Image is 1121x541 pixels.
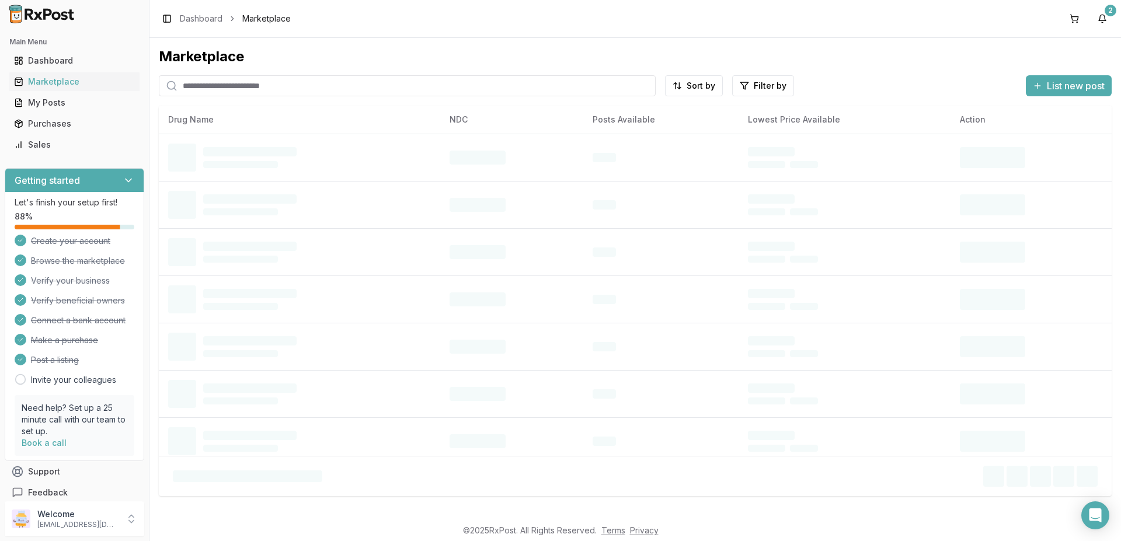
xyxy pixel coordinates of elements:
button: Feedback [5,482,144,503]
div: Dashboard [14,55,135,67]
th: Drug Name [159,106,440,134]
span: Feedback [28,487,68,498]
span: 88 % [15,211,33,222]
span: Marketplace [242,13,291,25]
button: List new post [1026,75,1112,96]
th: Posts Available [583,106,739,134]
span: Browse the marketplace [31,255,125,267]
a: Book a call [22,438,67,448]
img: RxPost Logo [5,5,79,23]
p: Let's finish your setup first! [15,197,134,208]
a: Marketplace [9,71,140,92]
span: Verify your business [31,275,110,287]
span: List new post [1047,79,1105,93]
div: My Posts [14,97,135,109]
p: [EMAIL_ADDRESS][DOMAIN_NAME] [37,520,119,529]
h3: Getting started [15,173,80,187]
span: Create your account [31,235,110,247]
div: Open Intercom Messenger [1081,501,1109,529]
span: Make a purchase [31,334,98,346]
button: Support [5,461,144,482]
button: Marketplace [5,72,144,91]
th: Action [951,106,1112,134]
a: My Posts [9,92,140,113]
button: Sales [5,135,144,154]
img: User avatar [12,509,30,528]
button: Dashboard [5,51,144,70]
button: Filter by [732,75,794,96]
div: 2 [1105,5,1116,16]
span: Connect a bank account [31,315,126,326]
a: List new post [1026,81,1112,93]
a: Dashboard [9,50,140,71]
button: 2 [1093,9,1112,28]
span: Sort by [687,80,715,92]
div: Sales [14,139,135,151]
a: Purchases [9,113,140,134]
th: NDC [440,106,583,134]
h2: Main Menu [9,37,140,47]
span: Verify beneficial owners [31,295,125,306]
div: Marketplace [14,76,135,88]
span: Filter by [754,80,786,92]
nav: breadcrumb [180,13,291,25]
div: Marketplace [159,47,1112,66]
a: Sales [9,134,140,155]
p: Welcome [37,508,119,520]
a: Invite your colleagues [31,374,116,386]
th: Lowest Price Available [739,106,951,134]
p: Need help? Set up a 25 minute call with our team to set up. [22,402,127,437]
div: Purchases [14,118,135,130]
span: Post a listing [31,354,79,366]
button: Purchases [5,114,144,133]
button: Sort by [665,75,723,96]
a: Privacy [630,525,659,535]
a: Dashboard [180,13,222,25]
button: My Posts [5,93,144,112]
a: Terms [601,525,625,535]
